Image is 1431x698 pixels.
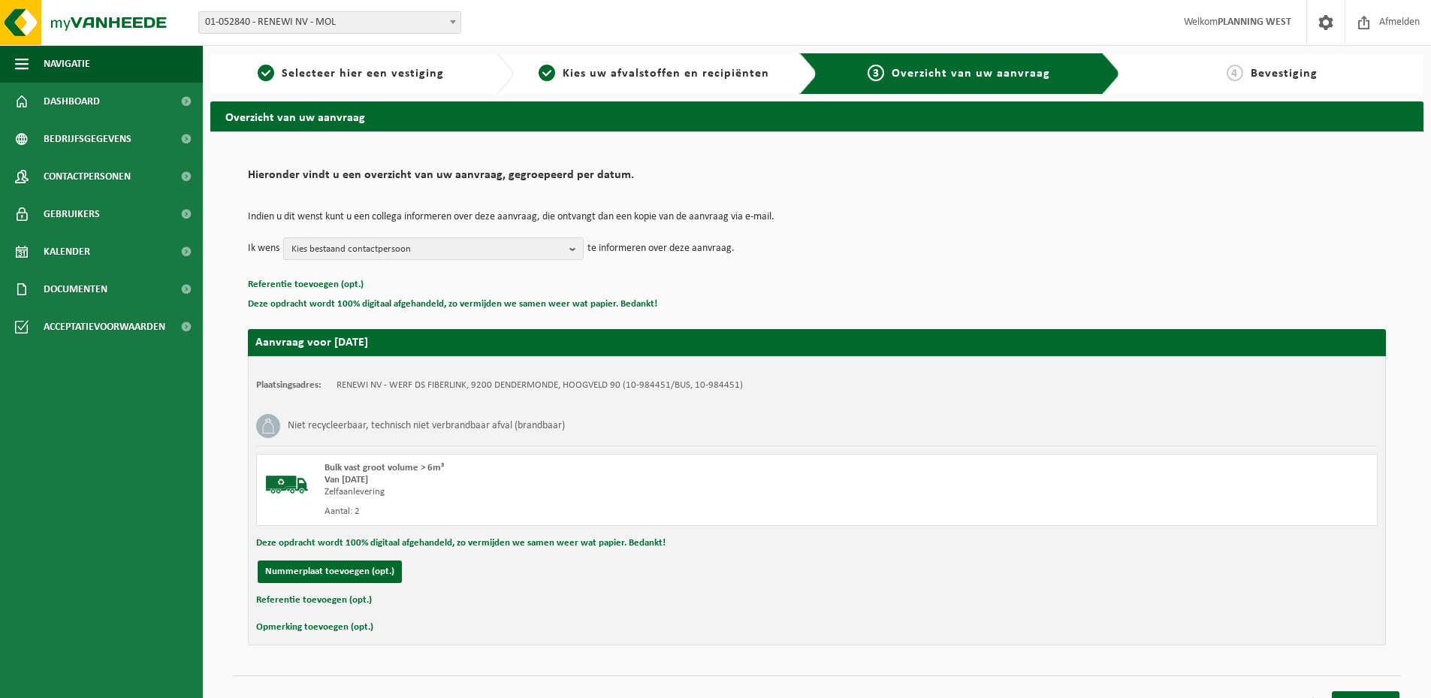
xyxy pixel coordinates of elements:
[199,12,460,33] span: 01-052840 - RENEWI NV - MOL
[325,463,444,473] span: Bulk vast groot volume > 6m³
[1218,17,1291,28] strong: PLANNING WEST
[255,337,368,349] strong: Aanvraag voor [DATE]
[210,101,1423,131] h2: Overzicht van uw aanvraag
[325,475,368,485] strong: Van [DATE]
[44,120,131,158] span: Bedrijfsgegevens
[1227,65,1243,81] span: 4
[563,68,769,80] span: Kies uw afvalstoffen en recipiënten
[44,308,165,346] span: Acceptatievoorwaarden
[587,237,735,260] p: te informeren over deze aanvraag.
[282,68,444,80] span: Selecteer hier een vestiging
[1251,68,1318,80] span: Bevestiging
[218,65,484,83] a: 1Selecteer hier een vestiging
[248,295,657,314] button: Deze opdracht wordt 100% digitaal afgehandeld, zo vermijden we samen weer wat papier. Bedankt!
[258,65,274,81] span: 1
[44,158,131,195] span: Contactpersonen
[264,462,309,507] img: BL-SO-LV.png
[256,533,666,553] button: Deze opdracht wordt 100% digitaal afgehandeld, zo vermijden we samen weer wat papier. Bedankt!
[44,45,90,83] span: Navigatie
[325,486,877,498] div: Zelfaanlevering
[291,238,563,261] span: Kies bestaand contactpersoon
[44,83,100,120] span: Dashboard
[325,506,877,518] div: Aantal: 2
[892,68,1050,80] span: Overzicht van uw aanvraag
[337,379,743,391] td: RENEWI NV - WERF DS FIBERLINK, 9200 DENDERMONDE, HOOGVELD 90 (10-984451/BUS, 10-984451)
[521,65,787,83] a: 2Kies uw afvalstoffen en recipiënten
[256,591,372,610] button: Referentie toevoegen (opt.)
[539,65,555,81] span: 2
[248,275,364,295] button: Referentie toevoegen (opt.)
[256,380,322,390] strong: Plaatsingsadres:
[198,11,461,34] span: 01-052840 - RENEWI NV - MOL
[258,561,402,583] button: Nummerplaat toevoegen (opt.)
[248,212,1386,222] p: Indien u dit wenst kunt u een collega informeren over deze aanvraag, die ontvangt dan een kopie v...
[248,169,1386,189] h2: Hieronder vindt u een overzicht van uw aanvraag, gegroepeerd per datum.
[44,233,90,270] span: Kalender
[288,414,565,438] h3: Niet recycleerbaar, technisch niet verbrandbaar afval (brandbaar)
[248,237,279,260] p: Ik wens
[283,237,584,260] button: Kies bestaand contactpersoon
[256,618,373,637] button: Opmerking toevoegen (opt.)
[44,195,100,233] span: Gebruikers
[44,270,107,308] span: Documenten
[868,65,884,81] span: 3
